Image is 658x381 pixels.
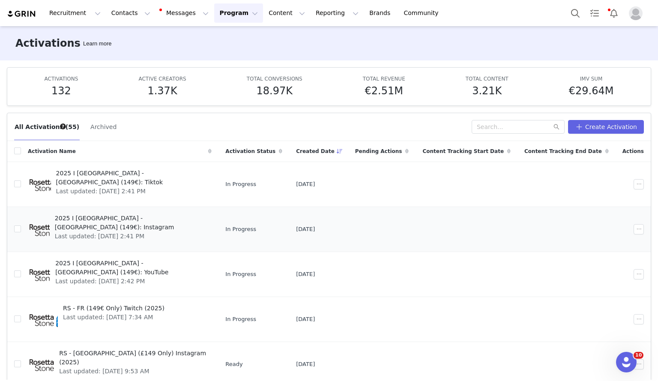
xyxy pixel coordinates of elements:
[472,83,502,99] h5: 3.21K
[624,6,651,20] button: Profile
[156,3,214,23] button: Messages
[524,147,602,155] span: Content Tracking End Date
[553,124,559,130] i: icon: search
[566,3,585,23] button: Search
[225,180,256,189] span: In Progress
[225,147,275,155] span: Activation Status
[55,259,206,277] span: 2025 I [GEOGRAPHIC_DATA] - [GEOGRAPHIC_DATA] (149€): YouTube
[90,120,117,134] button: Archived
[296,147,335,155] span: Created Date
[225,360,242,369] span: Ready
[138,76,186,82] span: ACTIVE CREATORS
[225,315,256,324] span: In Progress
[51,83,71,99] h5: 132
[55,232,207,241] span: Last updated: [DATE] 2:41 PM
[59,349,206,367] span: RS - [GEOGRAPHIC_DATA] (£149 Only) Instagram (2025)
[56,169,207,187] span: 2025 I [GEOGRAPHIC_DATA] - [GEOGRAPHIC_DATA] (149€): Tiktok
[28,212,212,246] a: 2025 I [GEOGRAPHIC_DATA] - [GEOGRAPHIC_DATA] (149€): InstagramLast updated: [DATE] 2:41 PM
[296,225,315,234] span: [DATE]
[28,302,212,336] a: RS - FR (149€ Only) Twitch (2025)Last updated: [DATE] 7:34 AM
[225,270,256,279] span: In Progress
[214,3,263,23] button: Program
[422,147,504,155] span: Content Tracking Start Date
[568,120,644,134] button: Create Activation
[147,83,177,99] h5: 1.37K
[616,352,637,372] iframe: Intercom live chat
[59,123,67,130] div: Tooltip anchor
[247,76,302,82] span: TOTAL CONVERSIONS
[296,270,315,279] span: [DATE]
[629,6,643,20] img: placeholder-profile.jpg
[44,3,106,23] button: Recruitment
[28,167,212,201] a: 2025 I [GEOGRAPHIC_DATA] - [GEOGRAPHIC_DATA] (149€): TiktokLast updated: [DATE] 2:41 PM
[59,367,206,376] span: Last updated: [DATE] 9:53 AM
[585,3,604,23] a: Tasks
[355,147,402,155] span: Pending Actions
[363,76,405,82] span: TOTAL REVENUE
[296,180,315,189] span: [DATE]
[472,120,565,134] input: Search...
[15,36,81,51] h3: Activations
[604,3,623,23] button: Notifications
[106,3,156,23] button: Contacts
[28,257,212,291] a: 2025 I [GEOGRAPHIC_DATA] - [GEOGRAPHIC_DATA] (149€): YouTubeLast updated: [DATE] 2:42 PM
[263,3,310,23] button: Content
[569,83,614,99] h5: €29.64M
[56,187,207,196] span: Last updated: [DATE] 2:41 PM
[55,277,206,286] span: Last updated: [DATE] 2:42 PM
[365,83,403,99] h5: €2.51M
[55,214,207,232] span: 2025 I [GEOGRAPHIC_DATA] - [GEOGRAPHIC_DATA] (149€): Instagram
[580,76,603,82] span: IMV SUM
[45,76,78,82] span: ACTIVATIONS
[63,304,164,313] span: RS - FR (149€ Only) Twitch (2025)
[28,147,76,155] span: Activation Name
[364,3,398,23] a: Brands
[14,120,80,134] button: All Activations (55)
[296,360,315,369] span: [DATE]
[63,313,164,322] span: Last updated: [DATE] 7:34 AM
[399,3,448,23] a: Community
[225,225,256,234] span: In Progress
[296,315,315,324] span: [DATE]
[7,10,37,18] img: grin logo
[311,3,364,23] button: Reporting
[466,76,508,82] span: TOTAL CONTENT
[616,142,651,160] div: Actions
[256,83,292,99] h5: 18.97K
[634,352,643,359] span: 10
[81,39,113,48] div: Tooltip anchor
